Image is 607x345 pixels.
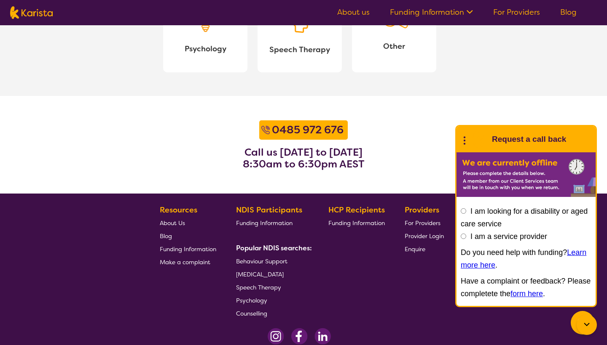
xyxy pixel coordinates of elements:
b: Resources [160,205,197,215]
a: Funding Information [328,216,385,229]
b: Popular NDIS searches: [236,244,312,252]
a: Funding Information [160,242,216,255]
img: Call icon [261,126,270,134]
a: Make a complaint [160,255,216,268]
a: Provider Login [405,229,444,242]
label: I am a service provider [470,232,547,241]
img: Instagram [268,328,284,345]
span: Funding Information [236,219,293,227]
a: Blog [160,229,216,242]
span: Behaviour Support [236,257,287,265]
span: About Us [160,219,185,227]
span: Blog [160,232,172,240]
img: LinkedIn [314,328,331,345]
a: Counselling [236,307,309,320]
a: Speech Therapy [236,281,309,294]
img: Facebook [291,328,308,345]
span: Other [359,40,430,53]
img: Karista logo [10,6,53,19]
a: About us [337,7,370,17]
span: Psychology [236,297,267,304]
span: Funding Information [328,219,385,227]
a: [MEDICAL_DATA] [236,268,309,281]
span: Funding Information [160,245,216,253]
b: 0485 972 676 [272,123,344,137]
span: Speech Therapy [236,284,281,291]
span: [MEDICAL_DATA] [236,271,284,278]
a: 0485 972 676 [270,122,346,138]
b: Providers [405,205,439,215]
img: Karista offline chat form to request call back [457,152,596,197]
p: Have a complaint or feedback? Please completete the . [461,275,591,300]
a: Funding Information [390,7,473,17]
a: For Providers [493,7,540,17]
a: About Us [160,216,216,229]
span: Make a complaint [160,258,210,266]
span: Counselling [236,310,267,317]
span: For Providers [405,219,440,227]
b: HCP Recipients [328,205,385,215]
label: I am looking for a disability or aged care service [461,207,588,228]
a: Blog [560,7,577,17]
h1: Request a call back [492,133,566,146]
a: Funding Information [236,216,309,229]
a: Enquire [405,242,444,255]
b: NDIS Participants [236,205,302,215]
a: Psychology [236,294,309,307]
img: Karista [470,131,487,148]
span: Psychology [170,42,241,55]
span: Provider Login [405,232,444,240]
span: Enquire [405,245,425,253]
span: Speech Therapy [264,43,335,56]
a: Behaviour Support [236,255,309,268]
a: For Providers [405,216,444,229]
a: form here [510,289,543,298]
p: Do you need help with funding? . [461,246,591,271]
h3: Call us [DATE] to [DATE] 8:30am to 6:30pm AEST [243,146,365,170]
button: Channel Menu [571,311,594,334]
